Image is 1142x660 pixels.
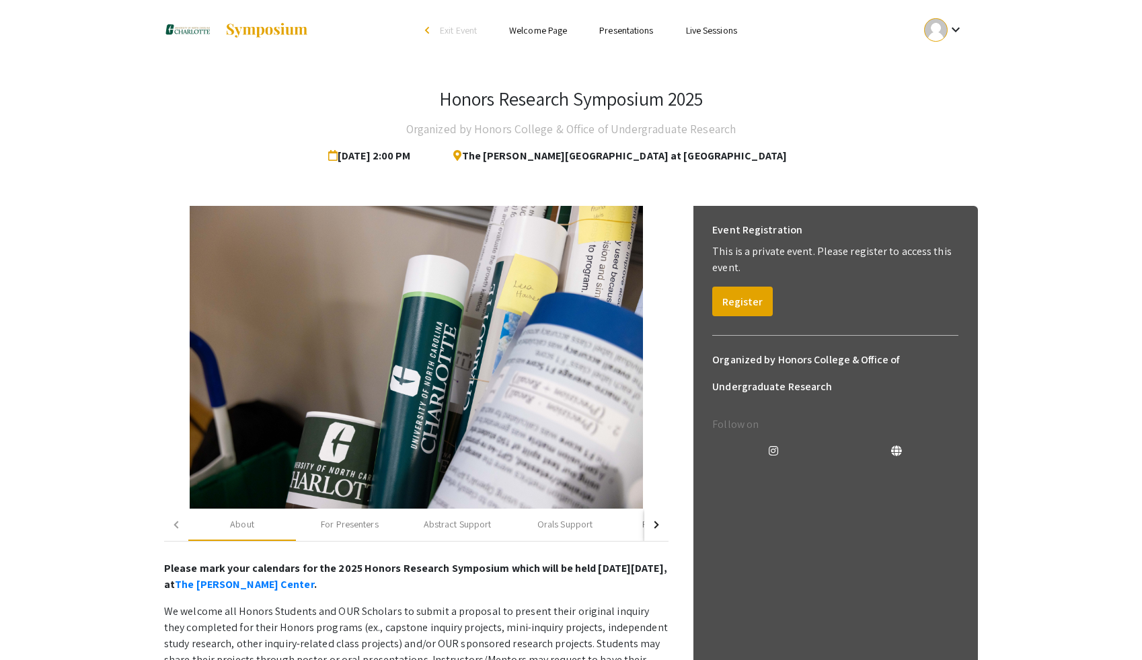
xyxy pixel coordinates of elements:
[712,217,802,244] h6: Event Registration
[440,24,477,36] span: Exit Event
[599,24,653,36] a: Presentations
[164,13,309,47] a: Honors Research Symposium 2025
[424,517,492,531] div: Abstract Support
[910,15,978,45] button: Expand account dropdown
[537,517,593,531] div: Orals Support
[175,577,313,591] a: The [PERSON_NAME] Center
[642,517,702,531] div: Poster Support
[164,561,667,591] strong: Please mark your calendars for the 2025 Honors Research Symposium which will be held [DATE][DATE]...
[225,22,309,38] img: Symposium by ForagerOne
[406,116,736,143] h4: Organized by Honors College & Office of Undergraduate Research
[948,22,964,38] mat-icon: Expand account dropdown
[321,517,378,531] div: For Presenters
[230,517,254,531] div: About
[712,416,958,433] p: Follow on
[712,287,773,316] button: Register
[712,244,958,276] p: This is a private event. Please register to access this event.
[10,599,57,650] iframe: Chat
[509,24,567,36] a: Welcome Page
[190,206,644,509] img: 59b9fcbe-6bc5-4e6d-967d-67fe823bd54b.jpg
[439,87,703,110] h3: Honors Research Symposium 2025
[686,24,737,36] a: Live Sessions
[164,13,211,47] img: Honors Research Symposium 2025
[443,143,787,170] span: The [PERSON_NAME][GEOGRAPHIC_DATA] at [GEOGRAPHIC_DATA]
[712,346,958,400] h6: Organized by Honors College & Office of Undergraduate Research
[425,26,433,34] div: arrow_back_ios
[328,143,416,170] span: [DATE] 2:00 PM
